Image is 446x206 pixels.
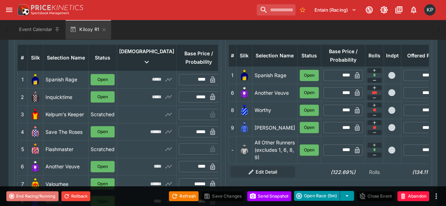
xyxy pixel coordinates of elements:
button: Toggle light/dark mode [378,4,390,16]
p: Scratched [91,145,115,153]
button: Kilcoy R1 [66,20,111,39]
button: select merge strategy [340,191,354,201]
td: 8 [228,101,236,119]
th: Selection Name [43,44,88,71]
button: Event Calendar [15,20,64,39]
th: # [18,44,28,71]
td: [PERSON_NAME] [252,119,297,136]
h6: (134.11%) [403,168,443,176]
button: No Bookmarks [297,4,308,15]
th: Silk [28,44,43,71]
img: PriceKinetics Logo [16,3,30,17]
input: search [257,4,295,15]
td: Valourhee [43,175,88,193]
button: Refresh [169,191,198,201]
td: 2 [18,88,28,106]
img: runner 9 [239,122,250,133]
img: runner 4 [30,126,41,137]
td: 7 [18,175,28,193]
button: Open Race (5m) [294,191,340,201]
img: runner 7 [30,178,41,189]
th: [DEMOGRAPHIC_DATA] [117,44,177,71]
img: runner 5 [30,143,41,155]
td: Inquicktime [43,88,88,106]
button: Open [300,144,319,156]
th: Base Price / Probability [177,44,221,71]
button: Edit Detail [231,166,295,177]
button: Kedar Pandit [422,2,438,18]
th: Status [88,44,117,71]
button: Open [91,91,115,102]
img: runner 1 [239,70,250,81]
td: - [228,136,236,164]
button: Open [91,161,115,172]
button: Select Tenant [310,4,361,15]
td: 5 [18,141,28,158]
p: Rolls [367,168,382,176]
td: 3 [18,106,28,123]
button: Notifications [407,4,420,16]
td: Worthy [252,101,297,119]
button: more [432,192,440,200]
img: Sportsbook Management [31,12,69,15]
button: Open [300,87,319,98]
th: Independent [384,44,401,67]
div: Kedar Pandit [424,4,435,15]
td: 6 [18,158,28,175]
p: Scratched [91,111,115,118]
td: 4 [18,123,28,140]
span: Mark an event as closed and abandoned. [397,192,429,199]
td: Spanish Rage [43,71,88,88]
button: Rollback [61,191,90,201]
h6: (122.69%) [323,168,363,176]
td: Spanish Rage [252,67,297,84]
button: open drawer [3,4,16,16]
th: Status [297,44,321,67]
th: Rolls [365,44,384,67]
th: Base Price / Probability [321,44,365,67]
td: Another Veuve [43,158,88,175]
td: 6 [228,84,236,101]
button: Send Snapshot [247,191,291,201]
td: Save The Roses [43,123,88,140]
td: Flashmaster [43,141,88,158]
div: split button [294,191,354,201]
th: # [228,44,236,67]
button: Abandon [397,191,429,201]
th: Silk [236,44,252,67]
td: 1 [18,71,28,88]
button: End Racing/Running [6,191,59,201]
button: Connected to PK [363,4,375,16]
td: Another Veuve [252,84,297,101]
img: PriceKinetics [31,5,83,10]
img: runner 3 [30,109,41,120]
img: runner 6 [239,87,250,98]
button: Open [300,122,319,133]
td: 1 [228,67,236,84]
img: runner 6 [30,161,41,172]
td: 9 [228,119,236,136]
td: Kelpum's Keeper [43,106,88,123]
button: Open [91,178,115,189]
img: runner 2 [30,91,41,102]
img: blank-silk.png [239,144,250,156]
button: Open [91,126,115,137]
th: Selection Name [252,44,297,67]
td: All Other Runners (excludes 1, 6, 8, 9) [252,136,297,164]
button: Open [91,74,115,85]
button: Documentation [392,4,405,16]
button: Open [300,105,319,116]
th: Offered Price [401,44,445,67]
img: runner 8 [239,105,250,116]
button: Open [300,70,319,81]
img: runner 1 [30,74,41,85]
